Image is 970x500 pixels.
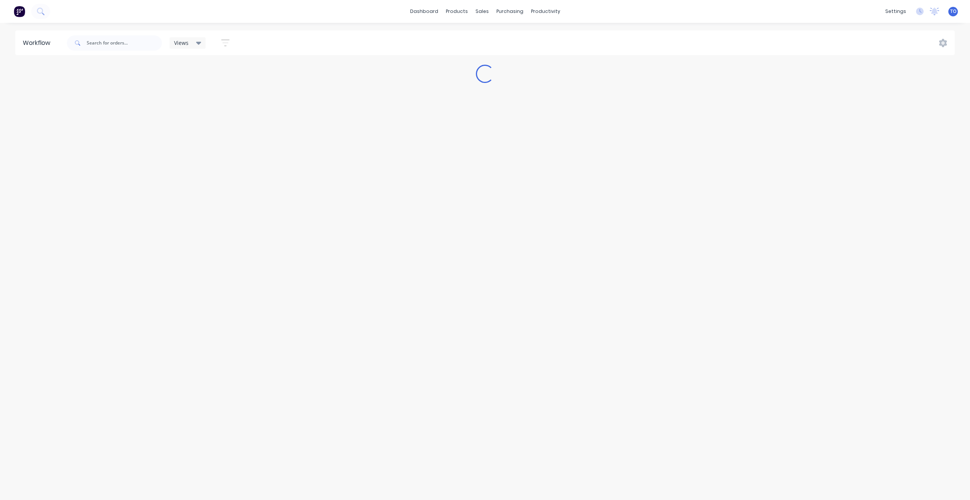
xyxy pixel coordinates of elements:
[472,6,493,17] div: sales
[527,6,564,17] div: productivity
[174,39,189,47] span: Views
[14,6,25,17] img: Factory
[442,6,472,17] div: products
[881,6,910,17] div: settings
[87,35,162,51] input: Search for orders...
[950,8,956,15] span: TO
[493,6,527,17] div: purchasing
[406,6,442,17] a: dashboard
[23,38,54,48] div: Workflow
